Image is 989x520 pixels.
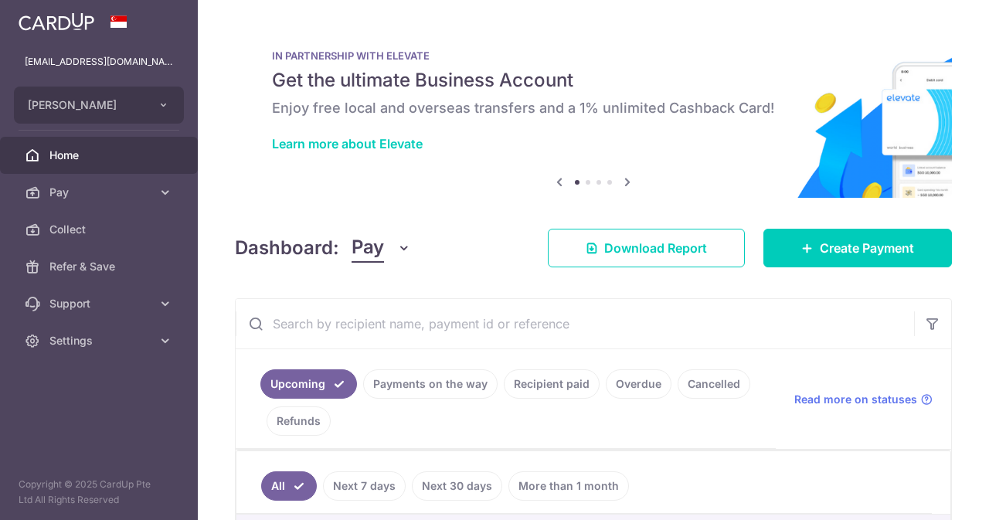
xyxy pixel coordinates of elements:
[236,299,914,348] input: Search by recipient name, payment id or reference
[504,369,600,399] a: Recipient paid
[49,222,151,237] span: Collect
[261,471,317,501] a: All
[272,99,915,117] h6: Enjoy free local and overseas transfers and a 1% unlimited Cashback Card!
[412,471,502,501] a: Next 30 days
[272,136,423,151] a: Learn more about Elevate
[49,259,151,274] span: Refer & Save
[794,392,933,407] a: Read more on statuses
[352,233,411,263] button: Pay
[49,185,151,200] span: Pay
[267,406,331,436] a: Refunds
[678,369,750,399] a: Cancelled
[49,148,151,163] span: Home
[606,369,671,399] a: Overdue
[820,239,914,257] span: Create Payment
[323,471,406,501] a: Next 7 days
[260,369,357,399] a: Upcoming
[548,229,745,267] a: Download Report
[49,333,151,348] span: Settings
[363,369,498,399] a: Payments on the way
[28,97,142,113] span: [PERSON_NAME]
[25,54,173,70] p: [EMAIL_ADDRESS][DOMAIN_NAME]
[19,12,94,31] img: CardUp
[49,296,151,311] span: Support
[235,25,952,198] img: Renovation banner
[763,229,952,267] a: Create Payment
[604,239,707,257] span: Download Report
[352,233,384,263] span: Pay
[508,471,629,501] a: More than 1 month
[235,234,339,262] h4: Dashboard:
[794,392,917,407] span: Read more on statuses
[272,68,915,93] h5: Get the ultimate Business Account
[14,87,184,124] button: [PERSON_NAME]
[272,49,915,62] p: IN PARTNERSHIP WITH ELEVATE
